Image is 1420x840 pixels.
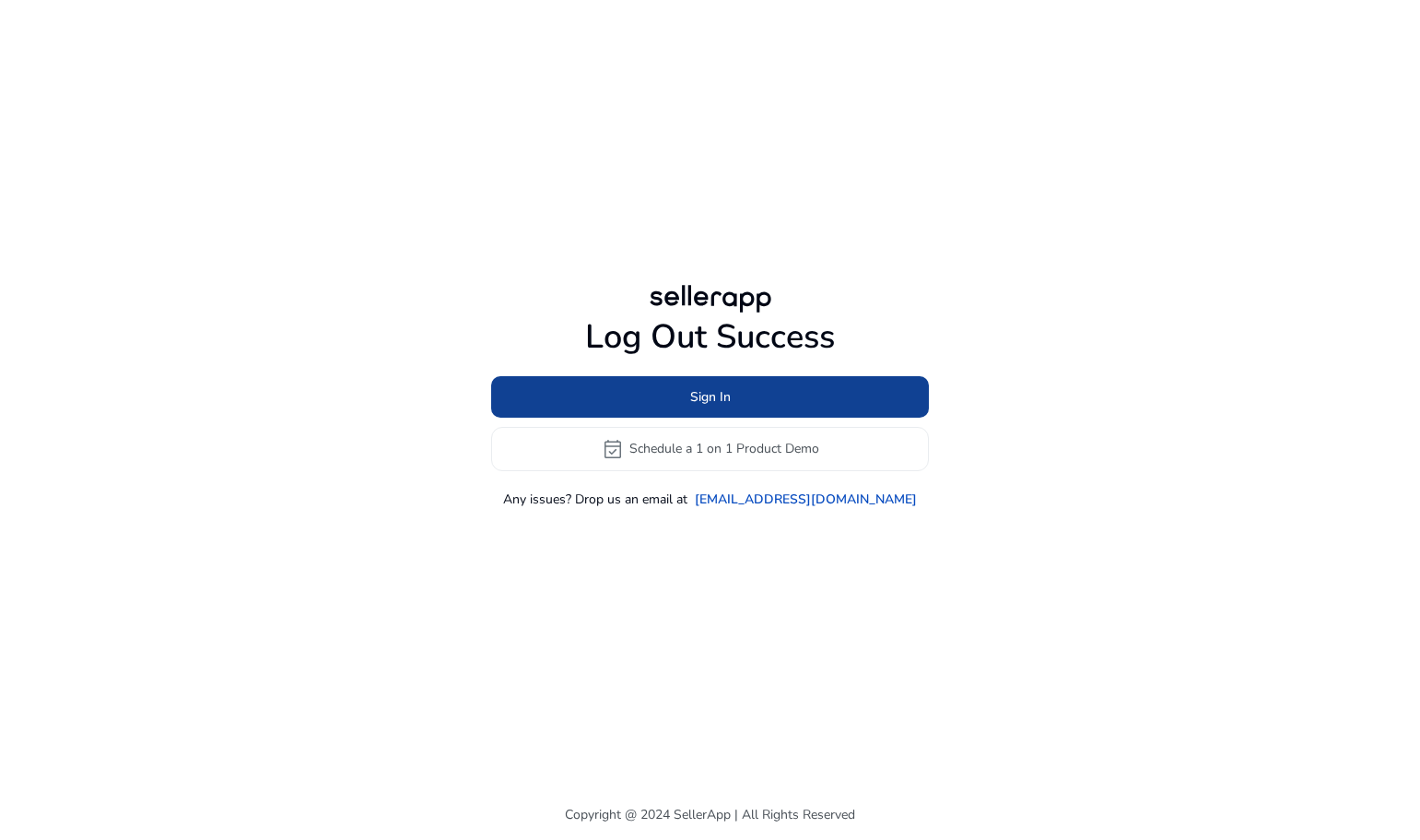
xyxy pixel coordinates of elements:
span: Sign In [690,387,731,407]
span: event_available [602,438,624,460]
a: [EMAIL_ADDRESS][DOMAIN_NAME] [695,490,917,509]
button: Sign In [491,376,929,418]
button: event_availableSchedule a 1 on 1 Product Demo [491,427,929,471]
p: Any issues? Drop us an email at [503,490,687,509]
h1: Log Out Success [491,317,929,357]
